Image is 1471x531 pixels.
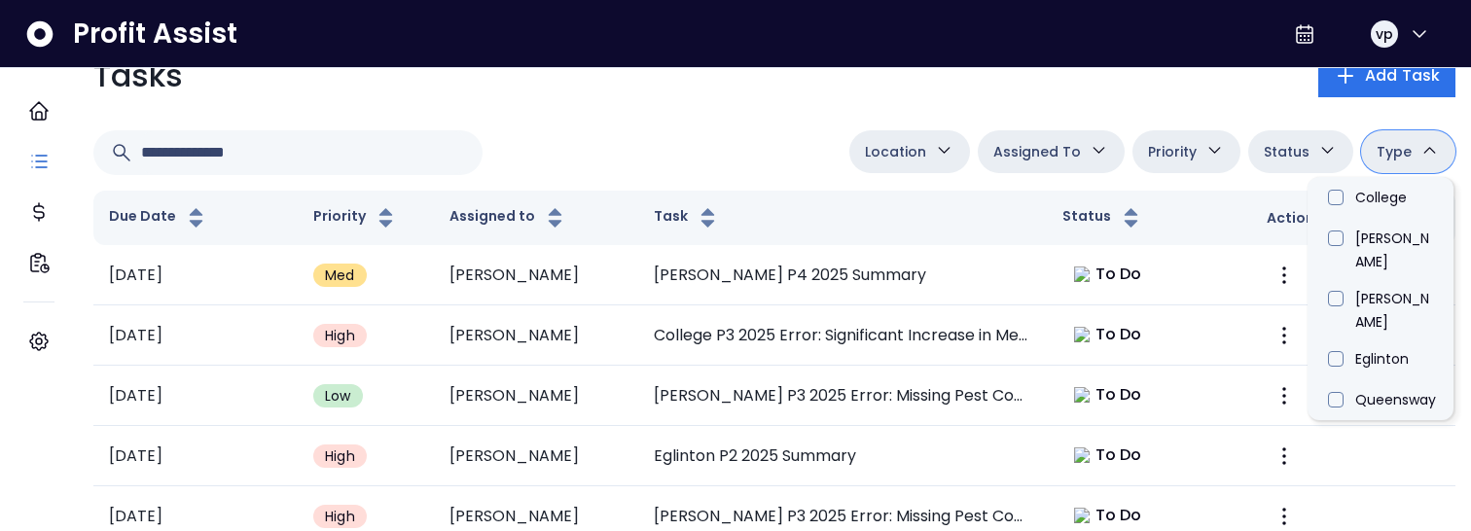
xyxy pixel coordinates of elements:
[109,206,208,230] button: Due Date
[434,245,638,305] td: [PERSON_NAME]
[1267,318,1302,353] button: More
[638,305,1047,366] td: College P3 2025 Error: Significant Increase in Meal & Entertainment
[325,265,355,285] span: Med
[73,17,237,52] span: Profit Assist
[1074,447,1090,463] img: Not yet Started
[93,305,298,366] td: [DATE]
[93,366,298,426] td: [DATE]
[1148,140,1197,163] span: Priority
[1267,258,1302,293] button: More
[1095,443,1142,467] span: To Do
[93,245,298,305] td: [DATE]
[1267,439,1302,474] button: More
[1377,140,1412,163] span: Type
[93,426,298,486] td: [DATE]
[1074,266,1090,282] img: Not yet Started
[325,386,351,406] span: Low
[1095,383,1142,407] span: To Do
[93,53,183,99] p: Tasks
[1095,263,1142,286] span: To Do
[993,140,1081,163] span: Assigned To
[434,426,638,486] td: [PERSON_NAME]
[1095,504,1142,527] span: To Do
[1095,323,1142,346] span: To Do
[325,507,355,526] span: High
[654,206,720,230] button: Task
[638,245,1047,305] td: [PERSON_NAME] P4 2025 Summary
[1365,64,1440,88] span: Add Task
[1376,24,1393,44] span: vp
[449,206,567,230] button: Assigned to
[434,366,638,426] td: [PERSON_NAME]
[1062,206,1143,230] button: Status
[1267,378,1302,413] button: More
[313,206,398,230] button: Priority
[110,141,133,164] svg: Search icon
[1074,387,1090,403] img: Not yet Started
[1264,140,1310,163] span: Status
[1074,508,1090,523] img: Not yet Started
[434,305,638,366] td: [PERSON_NAME]
[1074,327,1090,342] img: Not yet Started
[325,326,355,345] span: High
[865,140,926,163] span: Location
[638,366,1047,426] td: [PERSON_NAME] P3 2025 Error: Missing Pest Control Expense
[1318,54,1455,97] button: Add Task
[325,446,355,466] span: High
[638,426,1047,486] td: Eglinton P2 2025 Summary
[1251,191,1455,245] th: Actions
